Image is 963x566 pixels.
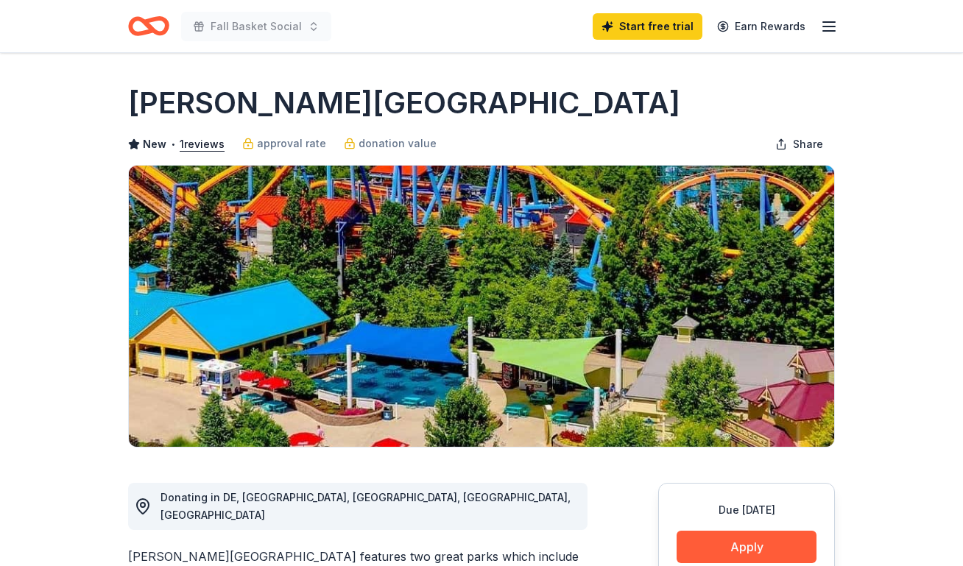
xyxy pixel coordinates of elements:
[129,166,834,447] img: Image for Dorney Park & Wildwater Kingdom
[793,135,823,153] span: Share
[677,531,816,563] button: Apply
[128,9,169,43] a: Home
[359,135,437,152] span: donation value
[180,135,225,153] button: 1reviews
[593,13,702,40] a: Start free trial
[211,18,302,35] span: Fall Basket Social
[242,135,326,152] a: approval rate
[763,130,835,159] button: Share
[160,491,571,521] span: Donating in DE, [GEOGRAPHIC_DATA], [GEOGRAPHIC_DATA], [GEOGRAPHIC_DATA], [GEOGRAPHIC_DATA]
[257,135,326,152] span: approval rate
[344,135,437,152] a: donation value
[171,138,176,150] span: •
[708,13,814,40] a: Earn Rewards
[143,135,166,153] span: New
[181,12,331,41] button: Fall Basket Social
[677,501,816,519] div: Due [DATE]
[128,82,680,124] h1: [PERSON_NAME][GEOGRAPHIC_DATA]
